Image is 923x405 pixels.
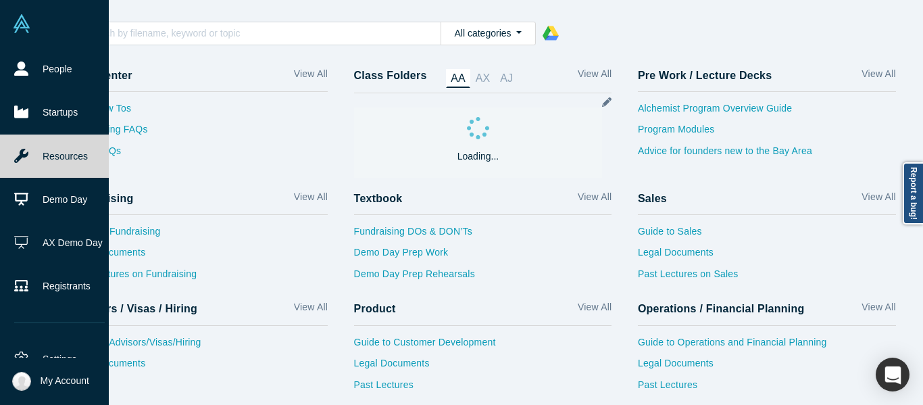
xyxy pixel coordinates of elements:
a: Past Lectures [354,378,612,400]
a: Sales FAQs [70,144,328,166]
a: Fundraising DOs & DON’Ts [354,224,612,246]
h4: Sales [638,192,667,205]
h4: Textbook [354,192,403,205]
a: Legal Documents [354,356,612,378]
h4: Advisors / Visas / Hiring [70,302,197,315]
img: Michelle Ann Chua's Account [12,372,31,391]
a: Guide to Advisors/Visas/Hiring [70,335,328,357]
a: Legal Documents [70,356,328,378]
a: Past Lectures on Sales [638,267,896,289]
a: View All [294,190,328,210]
h4: Operations / Financial Planning [638,302,805,315]
h4: Pre Work / Lecture Decks [638,69,772,82]
a: Guide to Fundraising [70,224,328,246]
a: Guide to Operations and Financial Planning [638,335,896,357]
a: Legal Documents [638,245,896,267]
a: Vault How Tos [70,101,328,123]
a: View All [578,67,612,88]
a: AJ [495,69,518,88]
a: AA [446,69,471,88]
a: View All [862,190,895,210]
a: AX [470,69,495,88]
a: Guide to Sales [638,224,896,246]
a: Past Lectures [638,378,896,400]
a: View All [578,300,612,320]
img: Alchemist Vault Logo [12,14,31,33]
a: Legal Documents [638,356,896,378]
button: My Account [12,372,89,391]
a: Legal Documents [70,245,328,267]
button: All categories [441,22,536,45]
a: Fundraising FAQs [70,122,328,144]
a: Advice for founders new to the Bay Area [638,144,896,166]
h4: Class Folders [354,69,427,83]
a: View All [294,300,328,320]
a: Program Modules [638,122,896,144]
a: Report a bug! [903,162,923,224]
a: Alchemist Program Overview Guide [638,101,896,123]
a: Guide to Customer Development [354,335,612,357]
p: Loading... [457,149,499,164]
a: View All [294,67,328,87]
a: View All [862,67,895,87]
input: Search by filename, keyword or topic [84,24,441,42]
a: View All [578,190,612,210]
a: Demo Day Prep Rehearsals [354,267,612,289]
h4: Product [354,302,396,315]
a: Demo Day Prep Work [354,245,612,267]
a: View All [862,300,895,320]
a: Past Lectures on Fundraising [70,267,328,289]
span: My Account [41,374,89,388]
